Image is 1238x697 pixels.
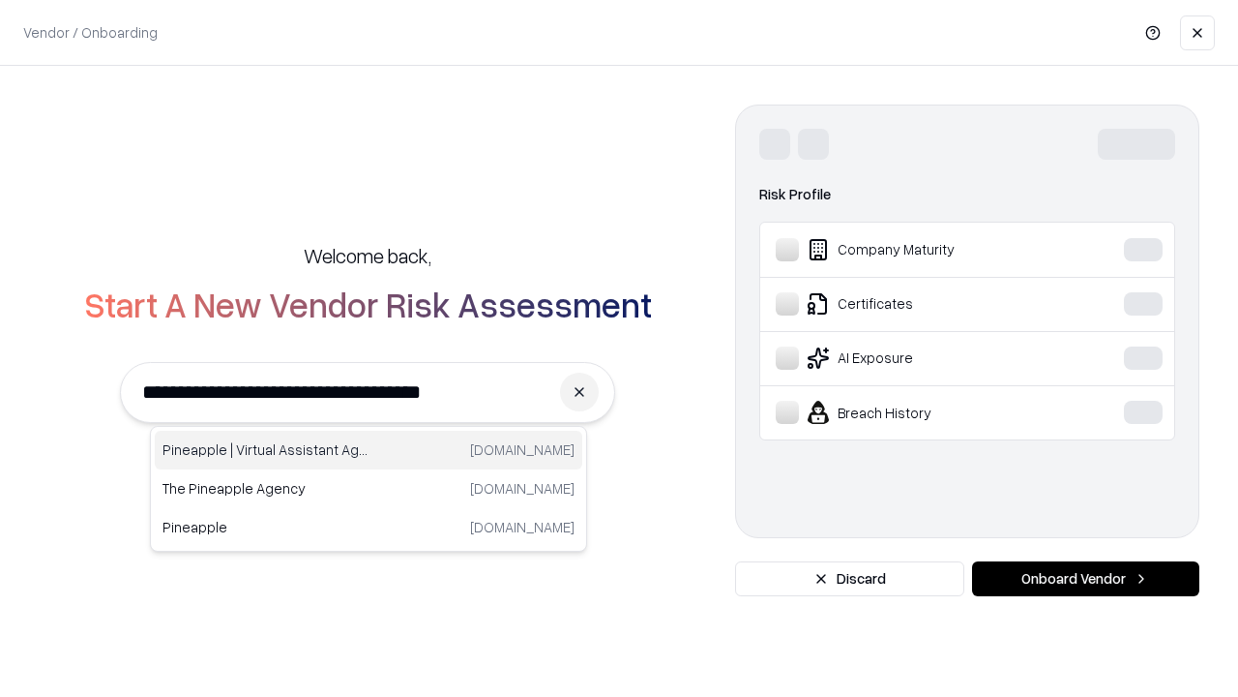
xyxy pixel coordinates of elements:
button: Onboard Vendor [972,561,1199,596]
p: Vendor / Onboarding [23,22,158,43]
div: AI Exposure [776,347,1065,370]
p: [DOMAIN_NAME] [470,439,575,460]
p: Pineapple [162,517,368,537]
button: Discard [735,561,964,596]
p: The Pineapple Agency [162,478,368,499]
h5: Welcome back, [304,242,431,269]
div: Company Maturity [776,238,1065,261]
div: Suggestions [150,426,587,552]
div: Certificates [776,292,1065,316]
div: Breach History [776,401,1065,424]
p: [DOMAIN_NAME] [470,517,575,537]
h2: Start A New Vendor Risk Assessment [84,285,652,323]
p: [DOMAIN_NAME] [470,478,575,499]
p: Pineapple | Virtual Assistant Agency [162,439,368,460]
div: Risk Profile [759,183,1175,206]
